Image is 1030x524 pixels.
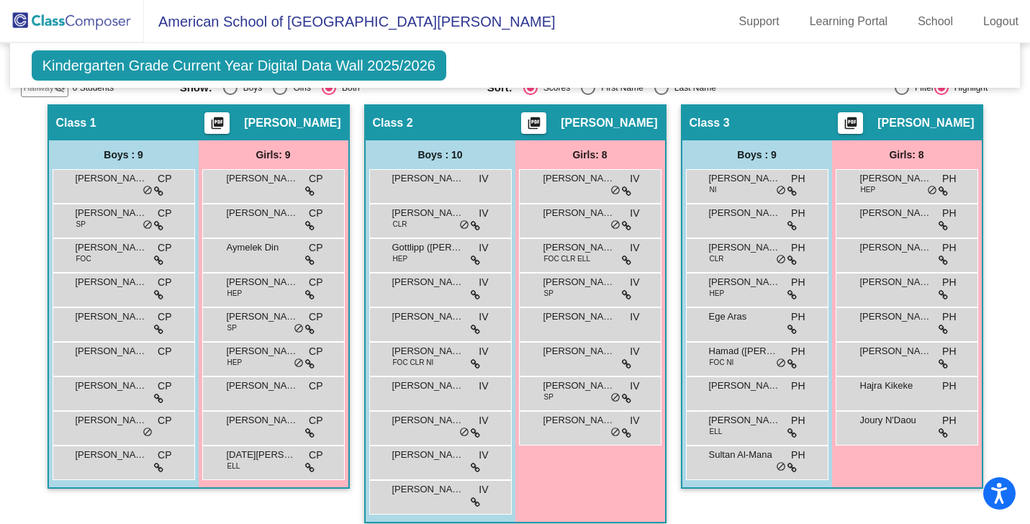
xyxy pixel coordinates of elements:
[791,275,805,290] span: PH
[942,413,956,428] span: PH
[227,206,299,220] span: [PERSON_NAME]
[832,140,982,169] div: Girls: 8
[791,310,805,325] span: PH
[860,379,932,393] span: Hajra Kikeke
[392,344,464,358] span: [PERSON_NAME]
[791,240,805,256] span: PH
[392,240,464,255] span: Gottlipp ([PERSON_NAME]
[972,10,1030,33] a: Logout
[942,310,956,325] span: PH
[791,413,805,428] span: PH
[479,344,488,359] span: IV
[309,206,322,221] span: CP
[76,240,148,255] span: [PERSON_NAME]
[309,344,322,359] span: CP
[479,275,488,290] span: IV
[199,140,348,169] div: Girls: 9
[479,240,488,256] span: IV
[709,379,781,393] span: [PERSON_NAME]
[76,379,148,393] span: [PERSON_NAME]
[709,413,781,428] span: [PERSON_NAME] Ainomae [PERSON_NAME]
[479,448,488,463] span: IV
[710,357,734,368] span: FOC NI
[309,275,322,290] span: CP
[393,253,408,264] span: HEP
[543,413,615,428] span: [PERSON_NAME]
[392,206,464,220] span: [PERSON_NAME]
[942,171,956,186] span: PH
[76,310,148,324] span: [PERSON_NAME]
[630,413,639,428] span: IV
[459,427,469,438] span: do_not_disturb_alt
[227,357,243,368] span: HEP
[158,379,171,394] span: CP
[392,413,464,428] span: [PERSON_NAME]
[728,10,791,33] a: Support
[776,358,786,369] span: do_not_disturb_alt
[543,344,615,358] span: [PERSON_NAME]
[227,310,299,324] span: [PERSON_NAME]
[710,184,717,195] span: NI
[776,254,786,266] span: do_not_disturb_alt
[860,413,932,428] span: Joury N'Daou
[227,171,299,186] span: [PERSON_NAME]
[309,413,322,428] span: CP
[227,379,299,393] span: [PERSON_NAME]
[294,323,304,335] span: do_not_disturb_alt
[860,240,932,255] span: [PERSON_NAME]
[942,206,956,221] span: PH
[630,171,639,186] span: IV
[158,240,171,256] span: CP
[543,240,615,255] span: [PERSON_NAME]
[392,482,464,497] span: [PERSON_NAME]
[479,206,488,221] span: IV
[158,275,171,290] span: CP
[309,310,322,325] span: CP
[709,310,781,324] span: Ege Aras
[143,427,153,438] span: do_not_disturb_alt
[158,344,171,359] span: CP
[525,116,543,136] mat-icon: picture_as_pdf
[630,275,639,290] span: IV
[544,392,554,402] span: SP
[942,240,956,256] span: PH
[479,379,488,394] span: IV
[521,112,546,134] button: Print Students Details
[942,344,956,359] span: PH
[227,448,299,462] span: [DATE][PERSON_NAME]
[860,275,932,289] span: [PERSON_NAME]
[309,448,322,463] span: CP
[392,379,464,393] span: [PERSON_NAME]
[543,275,615,289] span: [PERSON_NAME]
[76,219,86,230] span: SP
[791,379,805,394] span: PH
[227,288,243,299] span: HEP
[392,275,464,289] span: [PERSON_NAME]
[515,140,665,169] div: Girls: 8
[158,310,171,325] span: CP
[244,116,340,130] span: [PERSON_NAME]
[630,206,639,221] span: IV
[227,322,237,333] span: SP
[776,461,786,473] span: do_not_disturb_alt
[227,275,299,289] span: [PERSON_NAME]
[49,140,199,169] div: Boys : 9
[610,392,620,404] span: do_not_disturb_alt
[366,140,515,169] div: Boys : 10
[459,220,469,231] span: do_not_disturb_alt
[158,413,171,428] span: CP
[709,448,781,462] span: Sultan Al-Mana
[610,185,620,196] span: do_not_disturb_alt
[544,253,590,264] span: FOC CLR ELL
[710,288,725,299] span: HEP
[479,171,488,186] span: IV
[76,344,148,358] span: [PERSON_NAME]
[76,448,148,462] span: [PERSON_NAME]
[309,240,322,256] span: CP
[143,185,153,196] span: do_not_disturb_alt
[860,344,932,358] span: [PERSON_NAME]
[392,310,464,324] span: [PERSON_NAME]
[158,448,171,463] span: CP
[860,310,932,324] span: [PERSON_NAME]
[392,448,464,462] span: [PERSON_NAME] Son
